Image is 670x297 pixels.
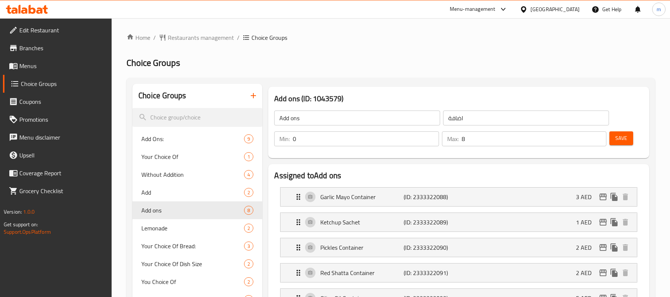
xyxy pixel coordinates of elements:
p: (ID: 2333322091) [404,268,459,277]
span: 9 [244,135,253,143]
p: Pickles Container [320,243,403,252]
li: / [237,33,240,42]
div: Your Choice Of Dish Size2 [132,255,262,273]
div: Choices [244,206,253,215]
div: Menu-management [450,5,496,14]
p: 3 AED [576,192,597,201]
h2: Choice Groups [138,90,186,101]
span: 4 [244,171,253,178]
p: (ID: 2333322089) [404,218,459,227]
div: Lemonade2 [132,219,262,237]
button: delete [620,191,631,202]
input: search [132,108,262,127]
button: edit [597,191,609,202]
span: Upsell [19,151,106,160]
span: m [657,5,661,13]
div: Choices [244,134,253,143]
span: Version: [4,207,22,217]
button: duplicate [609,267,620,278]
span: 1.0.0 [23,207,35,217]
a: Restaurants management [159,33,234,42]
span: 8 [244,207,253,214]
div: Add ons8 [132,201,262,219]
span: Coupons [19,97,106,106]
span: 3 [244,243,253,250]
p: (ID: 2333322090) [404,243,459,252]
div: Expand [280,264,637,282]
div: Choices [244,242,253,250]
p: 2 AED [576,268,597,277]
a: Choice Groups [3,75,112,93]
span: Add [141,188,244,197]
a: Menus [3,57,112,75]
div: Choices [244,277,253,286]
p: Garlic Mayo Container [320,192,403,201]
button: delete [620,242,631,253]
h2: Assigned to Add ons [274,170,643,181]
p: Max: [447,134,459,143]
a: Promotions [3,111,112,128]
span: You Choice Of [141,277,244,286]
button: duplicate [609,242,620,253]
span: Restaurants management [168,33,234,42]
div: Choices [244,170,253,179]
p: Ketchup Sachet [320,218,403,227]
span: 2 [244,225,253,232]
span: Edit Restaurant [19,26,106,35]
span: 2 [244,189,253,196]
div: Your Choice Of Bread:3 [132,237,262,255]
p: (ID: 2333322088) [404,192,459,201]
button: delete [620,217,631,228]
a: Home [126,33,150,42]
a: Coverage Report [3,164,112,182]
span: Get support on: [4,220,38,229]
span: Menu disclaimer [19,133,106,142]
span: Your Choice Of Dish Size [141,259,244,268]
li: Expand [274,260,643,285]
p: Min: [279,134,290,143]
div: Choices [244,259,253,268]
span: 2 [244,261,253,268]
div: Choices [244,224,253,233]
span: Save [615,134,627,143]
div: [GEOGRAPHIC_DATA] [530,5,580,13]
span: Without Addition [141,170,244,179]
span: Add Ons: [141,134,244,143]
button: edit [597,242,609,253]
span: Your Choice Of [141,152,244,161]
span: 2 [244,278,253,285]
span: Menus [19,61,106,70]
div: Add2 [132,183,262,201]
span: Choice Groups [251,33,287,42]
span: Grocery Checklist [19,186,106,195]
div: Choices [244,152,253,161]
a: Edit Restaurant [3,21,112,39]
div: Without Addition4 [132,166,262,183]
a: Grocery Checklist [3,182,112,200]
span: Lemonade [141,224,244,233]
span: Branches [19,44,106,52]
li: Expand [274,184,643,210]
span: 1 [244,153,253,160]
span: Promotions [19,115,106,124]
a: Menu disclaimer [3,128,112,146]
p: Red Shatta Container [320,268,403,277]
span: Choice Groups [126,54,180,71]
a: Branches [3,39,112,57]
button: delete [620,267,631,278]
a: Coupons [3,93,112,111]
button: edit [597,267,609,278]
div: Expand [280,188,637,206]
li: Expand [274,235,643,260]
div: Add Ons:9 [132,130,262,148]
div: Choices [244,188,253,197]
button: duplicate [609,191,620,202]
button: Save [609,131,633,145]
button: edit [597,217,609,228]
div: Expand [280,213,637,231]
div: You Choice Of2 [132,273,262,291]
button: duplicate [609,217,620,228]
span: Coverage Report [19,169,106,178]
span: Choice Groups [21,79,106,88]
li: Expand [274,210,643,235]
